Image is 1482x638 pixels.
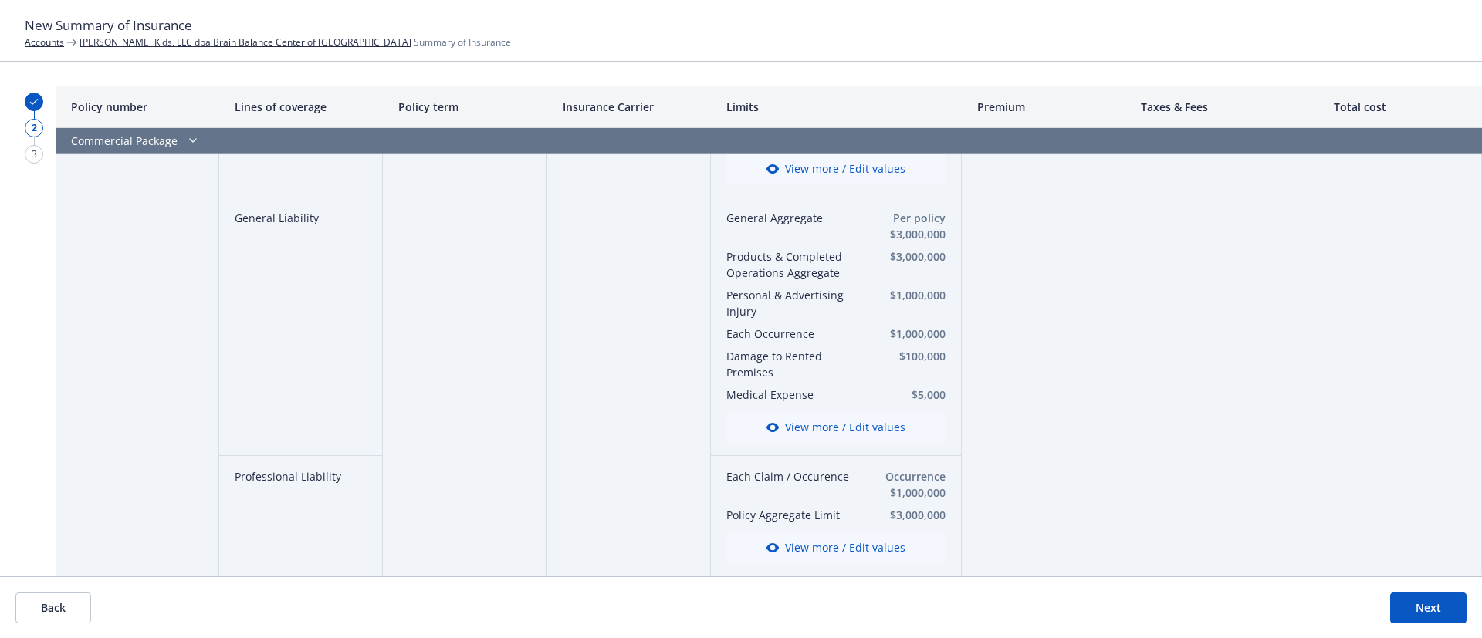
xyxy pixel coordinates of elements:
div: Lines of coverage [219,86,383,128]
button: Resize column [1113,86,1125,127]
div: Limits [711,86,962,128]
button: Medical Expense [726,387,862,403]
button: $1,000,000 [868,287,946,303]
button: Resize column [699,86,711,127]
div: Total cost [1318,86,1482,128]
a: Accounts [25,35,64,49]
button: Resize column [207,86,219,127]
button: Products & Completed Operations Aggregate [726,248,862,281]
button: General Aggregate [726,210,862,226]
button: Each Claim / Occurence [726,468,849,484]
button: View more / Edit values [726,154,946,184]
button: Damage to Rented Premises [726,348,862,380]
button: Each Occurrence [726,326,862,342]
div: Taxes & Fees [1125,86,1318,128]
button: Resize column [535,86,547,127]
button: $100,000 [868,348,946,364]
div: Insurance Carrier [547,86,711,128]
button: Resize column [1470,86,1482,127]
h1: New Summary of Insurance [25,15,1457,35]
button: Per policy $3,000,000 [868,210,946,242]
button: Personal & Advertising Injury [726,287,862,319]
button: $1,000,000 [868,326,946,342]
div: Professional Liability [219,456,383,576]
div: 2 [25,119,43,137]
span: Summary of Insurance [80,35,511,49]
button: Next [1390,592,1467,623]
button: Resize column [370,86,383,127]
button: Resize column [1306,86,1318,127]
div: Policy number [56,86,219,128]
button: $3,000,000 [868,248,946,265]
button: Policy Aggregate Limit [726,507,849,523]
button: View more / Edit values [726,532,946,563]
div: General Liability [219,197,383,456]
button: $3,000,000 [855,507,946,523]
button: Resize column [949,86,962,127]
div: 3 [25,145,43,164]
a: [PERSON_NAME] Kids, LLC dba Brain Balance Center of [GEOGRAPHIC_DATA] [80,35,411,49]
div: Policy term [383,86,546,128]
button: $5,000 [868,387,946,403]
div: Commercial Package [56,128,1125,154]
button: Back [15,592,91,623]
button: View more / Edit values [726,412,946,443]
div: Premium [962,86,1125,128]
button: Occurrence $1,000,000 [855,468,946,501]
